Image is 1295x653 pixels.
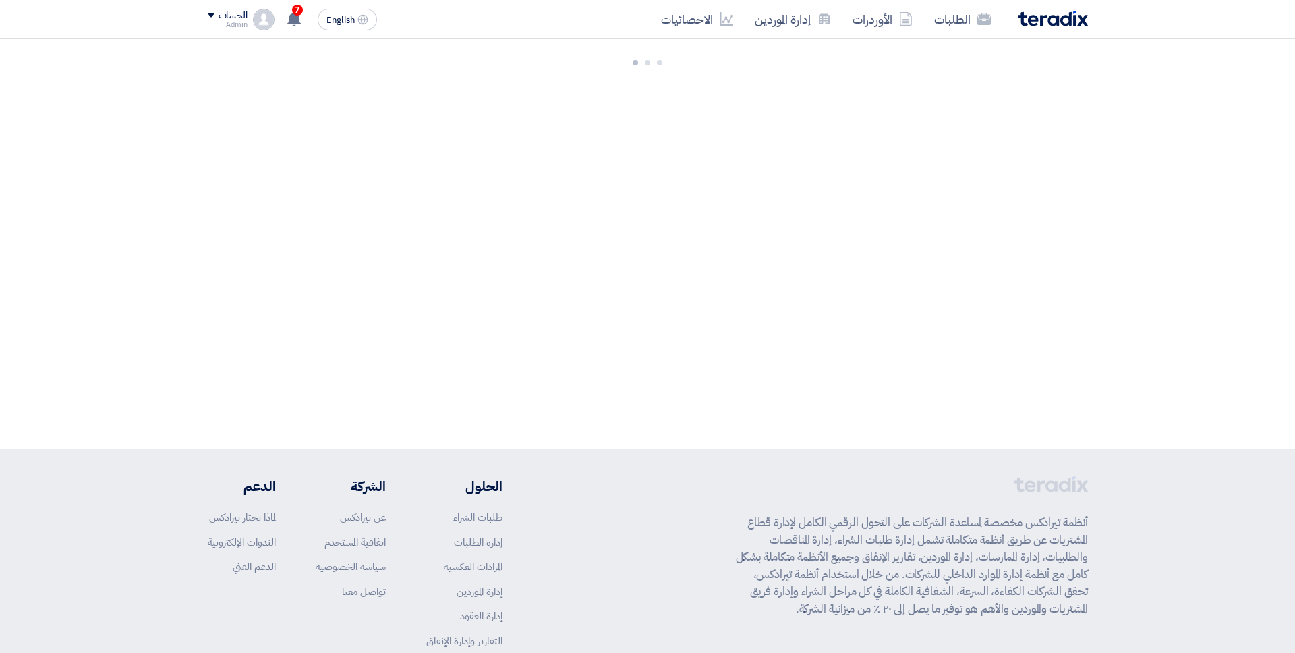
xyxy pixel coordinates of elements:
[444,559,502,574] a: المزادات العكسية
[318,9,377,30] button: English
[736,514,1088,617] p: أنظمة تيرادكس مخصصة لمساعدة الشركات على التحول الرقمي الكامل لإدارة قطاع المشتريات عن طريق أنظمة ...
[457,584,502,599] a: إدارة الموردين
[316,559,386,574] a: سياسة الخصوصية
[233,559,276,574] a: الدعم الفني
[292,5,303,16] span: 7
[1018,11,1088,26] img: Teradix logo
[650,3,744,35] a: الاحصائيات
[253,9,275,30] img: profile_test.png
[219,10,248,22] div: الحساب
[842,3,923,35] a: الأوردرات
[744,3,842,35] a: إدارة الموردين
[209,510,276,525] a: لماذا تختار تيرادكس
[208,476,276,496] li: الدعم
[453,510,502,525] a: طلبات الشراء
[340,510,386,525] a: عن تيرادكس
[923,3,1002,35] a: الطلبات
[426,476,502,496] li: الحلول
[460,608,502,623] a: إدارة العقود
[426,633,502,648] a: التقارير وإدارة الإنفاق
[454,535,502,550] a: إدارة الطلبات
[324,535,386,550] a: اتفاقية المستخدم
[342,584,386,599] a: تواصل معنا
[326,16,355,25] span: English
[316,476,386,496] li: الشركة
[208,535,276,550] a: الندوات الإلكترونية
[208,21,248,28] div: Admin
